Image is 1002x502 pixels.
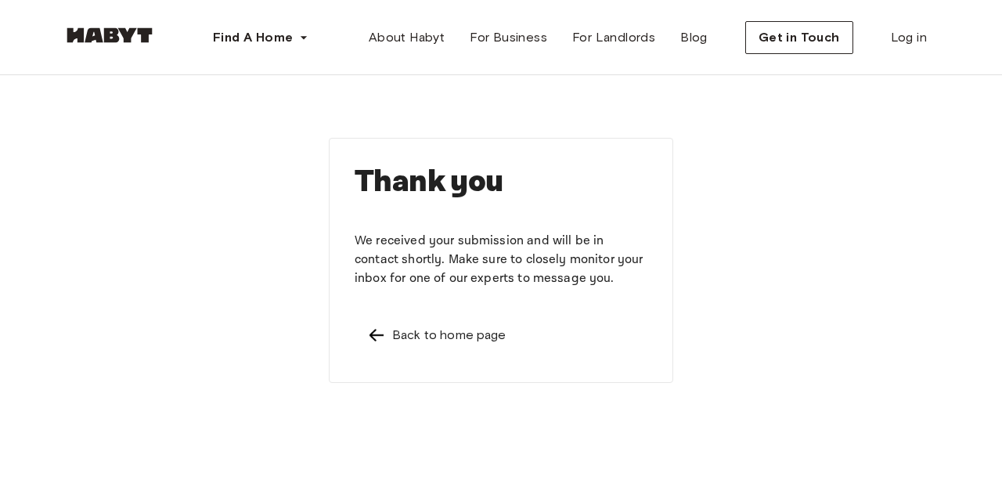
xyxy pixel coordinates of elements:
[560,22,668,53] a: For Landlords
[572,28,655,47] span: For Landlords
[745,21,853,54] button: Get in Touch
[759,28,840,47] span: Get in Touch
[355,164,647,200] h1: Thank you
[392,326,506,345] div: Back to home page
[668,22,720,53] a: Blog
[213,28,293,47] span: Find A Home
[470,28,547,47] span: For Business
[200,22,321,53] button: Find A Home
[367,326,386,345] img: Left pointing arrow
[891,28,927,47] span: Log in
[878,22,939,53] a: Log in
[680,28,708,47] span: Blog
[457,22,560,53] a: For Business
[355,313,647,357] a: Left pointing arrowBack to home page
[63,27,157,43] img: Habyt
[369,28,445,47] span: About Habyt
[355,232,647,288] p: We received your submission and will be in contact shortly. Make sure to closely monitor your inb...
[356,22,457,53] a: About Habyt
